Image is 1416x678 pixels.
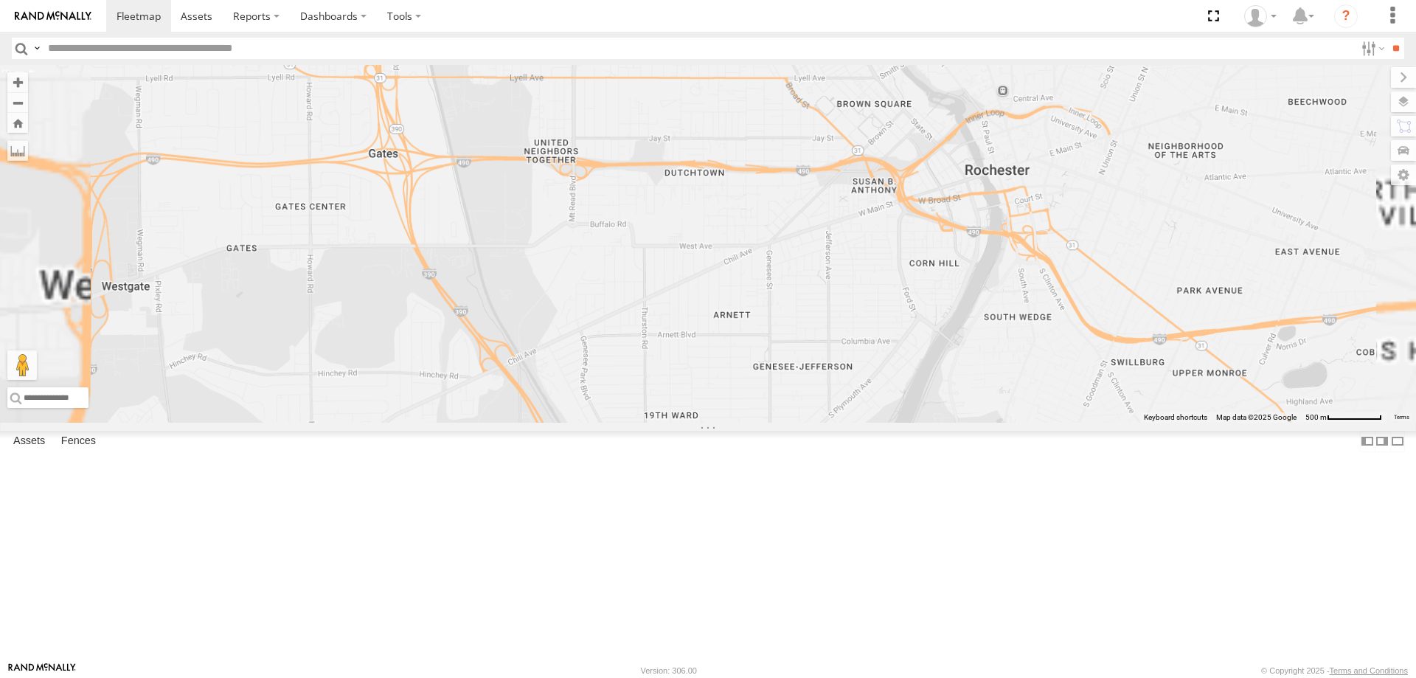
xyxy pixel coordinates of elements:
label: Dock Summary Table to the Left [1360,431,1375,452]
label: Measure [7,140,28,161]
i: ? [1334,4,1358,28]
img: rand-logo.svg [15,11,91,21]
a: Terms (opens in new tab) [1394,415,1409,421]
button: Drag Pegman onto the map to open Street View [7,350,37,380]
button: Zoom in [7,72,28,92]
div: Version: 306.00 [641,666,697,675]
a: Terms and Conditions [1330,666,1408,675]
div: © Copyright 2025 - [1261,666,1408,675]
label: Hide Summary Table [1390,431,1405,452]
div: David Steen [1239,5,1282,27]
button: Zoom Home [7,113,28,133]
span: Map data ©2025 Google [1216,413,1297,421]
label: Search Query [31,38,43,59]
label: Search Filter Options [1356,38,1387,59]
label: Map Settings [1391,165,1416,185]
span: 500 m [1305,413,1327,421]
button: Map Scale: 500 m per 71 pixels [1301,412,1386,423]
button: Zoom out [7,92,28,113]
label: Assets [6,431,52,452]
button: Keyboard shortcuts [1144,412,1207,423]
label: Dock Summary Table to the Right [1375,431,1389,452]
a: Visit our Website [8,663,76,678]
label: Fences [54,431,103,452]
